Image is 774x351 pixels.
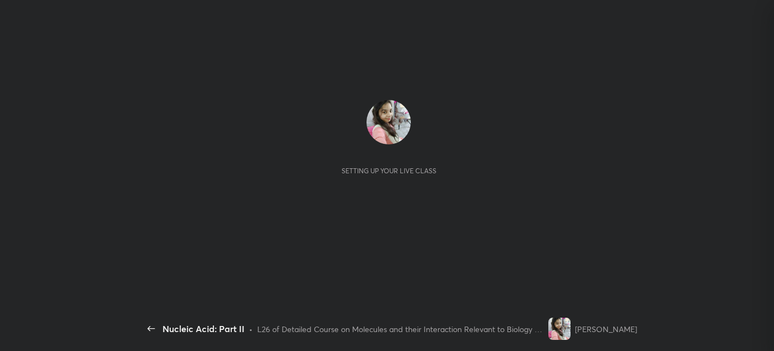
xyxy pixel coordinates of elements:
[342,167,436,175] div: Setting up your live class
[249,323,253,335] div: •
[575,323,637,335] div: [PERSON_NAME]
[257,323,544,335] div: L26 of Detailed Course on Molecules and their Interaction Relevant to Biology (Unit-01)
[548,318,571,340] img: d27488215f1b4d5fb42b818338f14208.jpg
[366,100,411,144] img: d27488215f1b4d5fb42b818338f14208.jpg
[162,322,245,335] div: Nucleic Acid: Part II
